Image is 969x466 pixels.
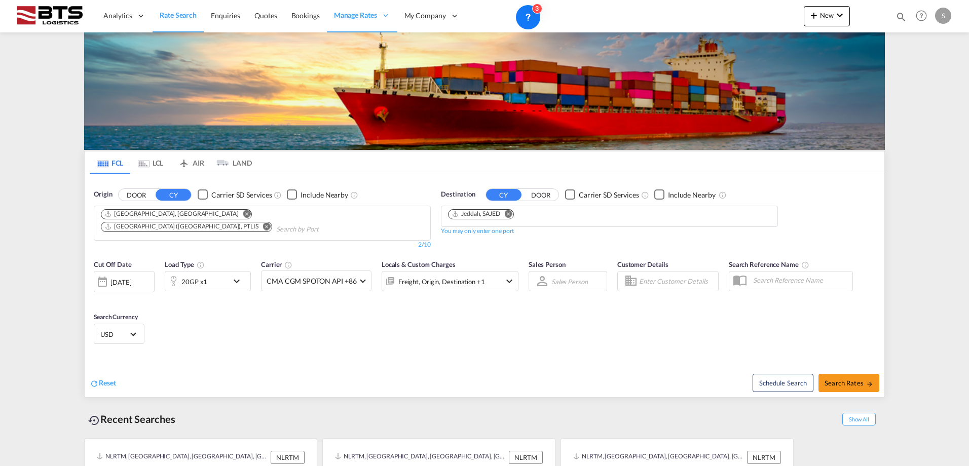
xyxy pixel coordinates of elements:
[211,190,272,200] div: Carrier SD Services
[104,222,258,231] div: Lisbon (Lisboa), PTLIS
[301,190,348,200] div: Include Nearby
[231,275,248,287] md-icon: icon-chevron-down
[808,9,820,21] md-icon: icon-plus 400-fg
[287,189,348,200] md-checkbox: Checkbox No Ink
[818,374,879,392] button: Search Ratesicon-arrow-right
[197,261,205,269] md-icon: icon-information-outline
[271,451,305,464] div: NLRTM
[165,260,205,268] span: Load Type
[441,227,514,236] div: You may only enter one port
[825,379,873,387] span: Search Rates
[165,271,251,291] div: 20GP x1icon-chevron-down
[104,210,238,218] div: Hamburg, DEHAM
[104,210,240,218] div: Press delete to remove this chip.
[753,374,813,392] button: Note: By default Schedule search will only considerorigin ports, destination ports and cut off da...
[398,275,485,289] div: Freight Origin Destination Factory Stuffing
[382,271,518,291] div: Freight Origin Destination Factory Stuffingicon-chevron-down
[84,32,885,150] img: LCL+%26+FCL+BACKGROUND.png
[110,278,131,287] div: [DATE]
[503,275,515,287] md-icon: icon-chevron-down
[896,11,907,26] div: icon-magnify
[178,157,190,165] md-icon: icon-airplane
[211,151,252,174] md-tab-item: LAND
[446,206,522,224] md-chips-wrap: Chips container. Use arrow keys to select chips.
[808,11,846,19] span: New
[842,413,876,425] span: Show All
[747,451,781,464] div: NLRTM
[617,260,668,268] span: Customer Details
[103,11,132,21] span: Analytics
[236,210,251,220] button: Remove
[160,11,197,19] span: Rate Search
[913,7,930,24] span: Help
[668,190,716,200] div: Include Nearby
[498,210,513,220] button: Remove
[913,7,935,25] div: Help
[97,451,268,464] div: NLRTM, Rotterdam, Netherlands, Western Europe, Europe
[99,378,116,387] span: Reset
[104,222,260,231] div: Press delete to remove this chip.
[274,191,282,199] md-icon: Unchecked: Search for CY (Container Yard) services for all selected carriers.Checked : Search for...
[181,275,207,289] div: 20GP x1
[90,378,116,389] div: icon-refreshReset
[441,189,475,200] span: Destination
[88,414,100,426] md-icon: icon-backup-restore
[523,189,558,201] button: DOOR
[486,189,521,201] button: CY
[935,8,951,24] div: S
[452,210,500,218] div: Jeddah, SAJED
[99,327,139,341] md-select: Select Currency: $ USDUnited States Dollar
[94,291,101,305] md-datepicker: Select
[291,11,320,20] span: Bookings
[85,174,884,397] div: OriginDOOR CY Checkbox No InkUnchecked: Search for CY (Container Yard) services for all selected ...
[90,379,99,388] md-icon: icon-refresh
[452,210,502,218] div: Press delete to remove this chip.
[130,151,171,174] md-tab-item: LCL
[550,274,589,289] md-select: Sales Person
[94,271,155,292] div: [DATE]
[99,206,425,238] md-chips-wrap: Chips container. Use arrow keys to select chips.
[579,190,639,200] div: Carrier SD Services
[254,11,277,20] span: Quotes
[639,274,715,289] input: Enter Customer Details
[529,260,566,268] span: Sales Person
[100,330,129,339] span: USD
[801,261,809,269] md-icon: Your search will be saved by the below given name
[276,221,372,238] input: Chips input.
[156,189,191,201] button: CY
[335,451,506,464] div: NLRTM, Rotterdam, Netherlands, Western Europe, Europe
[261,260,292,268] span: Carrier
[90,151,252,174] md-pagination-wrapper: Use the left and right arrow keys to navigate between tabs
[350,191,358,199] md-icon: Unchecked: Ignores neighbouring ports when fetching rates.Checked : Includes neighbouring ports w...
[90,151,130,174] md-tab-item: FCL
[267,276,357,286] span: CMA CGM SPOTON API +86
[284,261,292,269] md-icon: The selected Trucker/Carrierwill be displayed in the rate results If the rates are from another f...
[565,189,639,200] md-checkbox: Checkbox No Ink
[171,151,211,174] md-tab-item: AIR
[198,189,272,200] md-checkbox: Checkbox No Ink
[94,189,112,200] span: Origin
[334,10,377,20] span: Manage Rates
[84,408,179,431] div: Recent Searches
[573,451,744,464] div: NLRTM, Rotterdam, Netherlands, Western Europe, Europe
[15,5,84,27] img: cdcc71d0be7811ed9adfbf939d2aa0e8.png
[94,260,132,268] span: Cut Off Date
[641,191,649,199] md-icon: Unchecked: Search for CY (Container Yard) services for all selected carriers.Checked : Search for...
[834,9,846,21] md-icon: icon-chevron-down
[748,273,852,288] input: Search Reference Name
[382,260,456,268] span: Locals & Custom Charges
[866,380,873,387] md-icon: icon-arrow-right
[404,11,446,21] span: My Company
[211,11,240,20] span: Enquiries
[509,451,543,464] div: NLRTM
[119,189,154,201] button: DOOR
[256,222,272,232] button: Remove
[729,260,809,268] span: Search Reference Name
[719,191,727,199] md-icon: Unchecked: Ignores neighbouring ports when fetching rates.Checked : Includes neighbouring ports w...
[804,6,850,26] button: icon-plus 400-fgNewicon-chevron-down
[94,313,138,321] span: Search Currency
[654,189,716,200] md-checkbox: Checkbox No Ink
[94,241,431,249] div: 2/10
[896,11,907,22] md-icon: icon-magnify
